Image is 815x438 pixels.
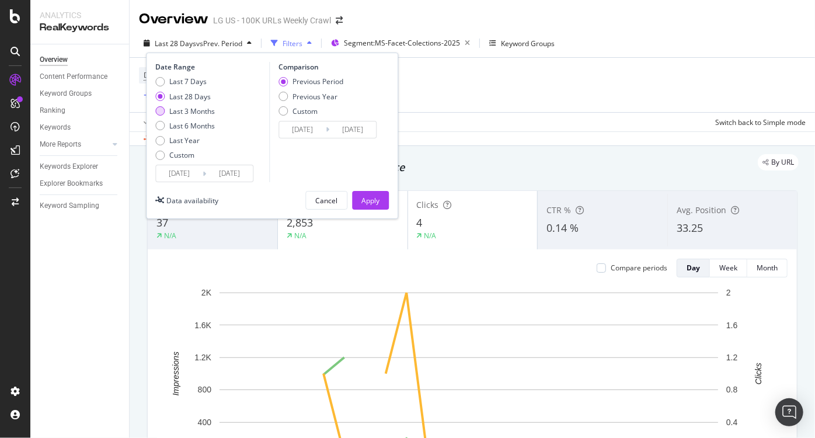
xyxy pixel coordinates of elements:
button: Week [710,259,747,277]
span: CTR % [546,204,571,215]
button: Last 28 DaysvsPrev. Period [139,34,256,53]
div: N/A [164,231,176,241]
span: 4 [417,215,423,230]
div: Cancel [315,196,337,206]
button: Month [747,259,788,277]
span: Segment: MS-Facet-Colections-2025 [344,38,460,48]
div: legacy label [758,154,799,171]
div: Last 3 Months [169,106,215,116]
div: Keywords [40,121,71,134]
a: Ranking [40,105,121,117]
div: Previous Period [292,77,343,86]
div: Last 6 Months [155,121,215,131]
text: 0.8 [726,385,738,395]
text: 2 [726,288,731,297]
div: Custom [155,150,215,160]
div: Custom [169,150,194,160]
div: Last 28 Days [169,92,211,102]
a: Explorer Bookmarks [40,178,121,190]
text: 0.4 [726,418,738,427]
text: 2K [201,288,212,297]
text: 1.6 [726,321,738,330]
button: Apply [352,191,389,210]
div: Keyword Groups [501,39,555,48]
div: Date Range [155,62,266,72]
div: LG US - 100K URLs Weekly Crawl [213,15,331,26]
button: Segment:MS-Facet-Colections-2025 [326,34,475,53]
div: More Reports [40,138,81,151]
text: Impressions [171,352,180,395]
div: Previous Year [292,92,337,102]
text: 1.2 [726,353,738,362]
div: Switch back to Simple mode [715,117,806,127]
div: Last 6 Months [169,121,215,131]
a: Content Performance [40,71,121,83]
input: Start Date [279,121,326,138]
button: Add Filter [139,89,186,103]
div: Analytics [40,9,120,21]
button: Cancel [305,191,347,210]
text: 800 [198,385,212,395]
div: Overview [139,9,208,29]
button: Day [677,259,710,277]
div: Keywords Explorer [40,161,98,173]
div: Last 3 Months [155,106,215,116]
input: Start Date [156,165,203,182]
div: Previous Year [278,92,343,102]
div: Keyword Sampling [40,200,99,212]
span: Avg. Position [677,204,726,215]
span: Last 28 Days [155,39,196,48]
button: Filters [266,34,316,53]
div: N/A [294,231,307,241]
div: Month [757,263,778,273]
button: Apply [139,113,173,131]
a: Keyword Sampling [40,200,121,212]
div: Content Performance [40,71,107,83]
div: Day [687,263,700,273]
span: Clicks [417,199,439,210]
a: More Reports [40,138,109,151]
div: Ranking [40,105,65,117]
div: Custom [292,106,318,116]
text: Clicks [754,363,763,384]
div: Keyword Groups [40,88,92,100]
button: Keyword Groups [485,34,559,53]
div: Last Year [169,135,200,145]
div: Open Intercom Messenger [775,398,803,426]
div: Apply [361,196,379,206]
input: End Date [206,165,253,182]
a: Keyword Groups [40,88,121,100]
span: 37 [156,215,168,230]
button: Switch back to Simple mode [710,113,806,131]
div: Overview [40,54,68,66]
div: Compare periods [611,263,667,273]
div: Custom [278,106,343,116]
div: Last 7 Days [169,77,207,86]
a: Keywords [40,121,121,134]
div: RealKeywords [40,21,120,34]
div: Last Year [155,135,215,145]
div: Filters [283,39,302,48]
div: N/A [424,231,437,241]
text: 1.6K [194,321,211,330]
div: Explorer Bookmarks [40,178,103,190]
span: 2,853 [287,215,313,230]
div: Previous Period [278,77,343,86]
a: Keywords Explorer [40,161,121,173]
div: Last 7 Days [155,77,215,86]
div: Week [719,263,737,273]
div: Data availability [166,196,218,206]
span: vs Prev. Period [196,39,242,48]
span: By URL [771,159,794,166]
span: 33.25 [677,221,703,235]
text: 400 [198,418,212,427]
div: Comparison [278,62,380,72]
a: Overview [40,54,121,66]
div: Last 28 Days [155,92,215,102]
span: Device [144,70,166,80]
div: arrow-right-arrow-left [336,16,343,25]
span: 0.14 % [546,221,579,235]
text: 1.2K [194,353,211,362]
input: End Date [329,121,376,138]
